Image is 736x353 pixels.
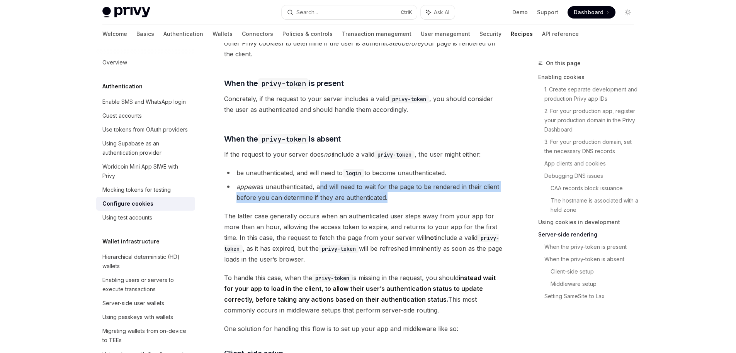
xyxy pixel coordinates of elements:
div: Mocking tokens for testing [102,185,171,194]
span: Dashboard [574,8,603,16]
a: Using cookies in development [538,216,640,228]
a: 2. For your production app, register your production domain in the Privy Dashboard [544,105,640,136]
span: When the is present [224,78,344,89]
a: Using test accounts [96,211,195,225]
a: Hierarchical deterministic (HD) wallets [96,250,195,273]
span: The latter case generally occurs when an authenticated user steps away from your app for more tha... [224,211,503,265]
a: Setting SameSite to Lax [544,290,640,302]
a: Client-side setup [551,265,640,278]
span: To handle this case, when the is missing in the request, you should This most commonly occurs in ... [224,272,503,316]
a: Server-side rendering [538,228,640,241]
a: 1. Create separate development and production Privy app IDs [544,83,640,105]
a: Using Supabase as an authentication provider [96,137,195,160]
div: Using Supabase as an authentication provider [102,139,190,157]
div: Server-side user wallets [102,299,164,308]
a: Basics [136,25,154,43]
a: Enabling cookies [538,71,640,83]
a: Using passkeys with wallets [96,310,195,324]
h5: Wallet infrastructure [102,237,160,246]
em: not [324,150,333,158]
a: Configure cookies [96,197,195,211]
a: Debugging DNS issues [544,170,640,182]
div: Search... [296,8,318,17]
a: Enabling users or servers to execute transactions [96,273,195,296]
div: Worldcoin Mini App SIWE with Privy [102,162,190,181]
span: If your app uses , you can use the presence of this cookie (and other Privy cookies) to determine... [224,27,503,59]
div: Configure cookies [102,199,153,208]
a: API reference [542,25,579,43]
span: Ctrl K [401,9,412,15]
a: When the privy-token is absent [544,253,640,265]
em: appear [236,183,257,191]
h5: Authentication [102,82,143,91]
a: Connectors [242,25,273,43]
a: Server-side user wallets [96,296,195,310]
code: privy-token [312,274,352,282]
a: CAA records block issuance [551,182,640,194]
div: Using test accounts [102,213,152,222]
div: Migrating wallets from on-device to TEEs [102,326,190,345]
span: On this page [546,59,581,68]
div: Overview [102,58,127,67]
li: as unauthenticated, and will need to wait for the page to be rendered in their client before you ... [224,181,503,203]
span: When the is absent [224,133,341,144]
code: login [343,169,364,177]
a: Wallets [212,25,233,43]
a: Demo [512,8,528,16]
code: privy-token [258,134,309,144]
div: Guest accounts [102,111,142,120]
a: Policies & controls [282,25,333,43]
li: be unauthenticated, and will need to to become unauthenticated. [224,167,503,178]
span: One solution for handling this flow is to set up your app and middleware like so: [224,323,503,334]
a: App clients and cookies [544,157,640,170]
a: 3. For your production domain, set the necessary DNS records [544,136,640,157]
em: before [401,39,421,47]
a: Migrating wallets from on-device to TEEs [96,324,195,347]
a: User management [421,25,470,43]
a: Recipes [511,25,533,43]
a: Mocking tokens for testing [96,183,195,197]
div: Hierarchical deterministic (HD) wallets [102,252,190,271]
button: Search...CtrlK [282,5,417,19]
span: If the request to your server does include a valid , the user might either: [224,149,503,160]
a: The hostname is associated with a held zone [551,194,640,216]
a: Worldcoin Mini App SIWE with Privy [96,160,195,183]
span: Concretely, if the request to your server includes a valid , you should consider the user as auth... [224,93,503,115]
a: Transaction management [342,25,411,43]
a: Enable SMS and WhatsApp login [96,95,195,109]
a: Guest accounts [96,109,195,123]
span: Ask AI [434,8,449,16]
code: privy-token [319,245,359,253]
code: privy-token [389,95,429,103]
strong: not [426,234,436,242]
div: Use tokens from OAuth providers [102,125,188,134]
code: privy-token [374,150,415,159]
a: Support [537,8,558,16]
div: Enable SMS and WhatsApp login [102,97,186,106]
code: privy-token [258,78,309,89]
button: Ask AI [421,5,455,19]
img: light logo [102,7,150,18]
a: Welcome [102,25,127,43]
a: Authentication [163,25,203,43]
a: Middleware setup [551,278,640,290]
a: When the privy-token is present [544,241,640,253]
a: Security [479,25,501,43]
a: Dashboard [568,6,615,19]
a: Overview [96,56,195,69]
strong: instead wait for your app to load in the client, to allow their user’s authentication status to u... [224,274,496,303]
div: Enabling users or servers to execute transactions [102,275,190,294]
button: Toggle dark mode [622,6,634,19]
a: Use tokens from OAuth providers [96,123,195,137]
div: Using passkeys with wallets [102,312,173,322]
